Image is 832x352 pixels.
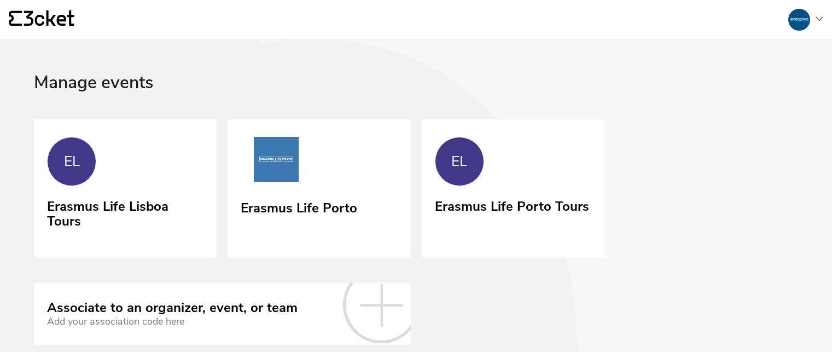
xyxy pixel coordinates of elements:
div: Associate to an organizer, event, or team [47,301,298,316]
div: Erasmus Life Porto [241,197,357,216]
div: EL [64,153,80,170]
a: Erasmus Life Porto Erasmus Life Porto [228,119,410,258]
div: Manage events [34,73,798,119]
div: EL [451,153,467,170]
div: Erasmus Life Lisboa Tours [47,195,203,229]
a: Associate to an organizer, event, or team Add your association code here [34,283,411,344]
a: {' '} [9,10,74,29]
img: Erasmus Life Porto [241,137,312,186]
a: EL Erasmus Life Porto Tours [422,119,604,256]
a: EL Erasmus Life Lisboa Tours [34,119,217,256]
div: Erasmus Life Porto Tours [435,195,589,215]
g: {' '} [9,11,22,26]
div: Add your association code here [47,316,298,327]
